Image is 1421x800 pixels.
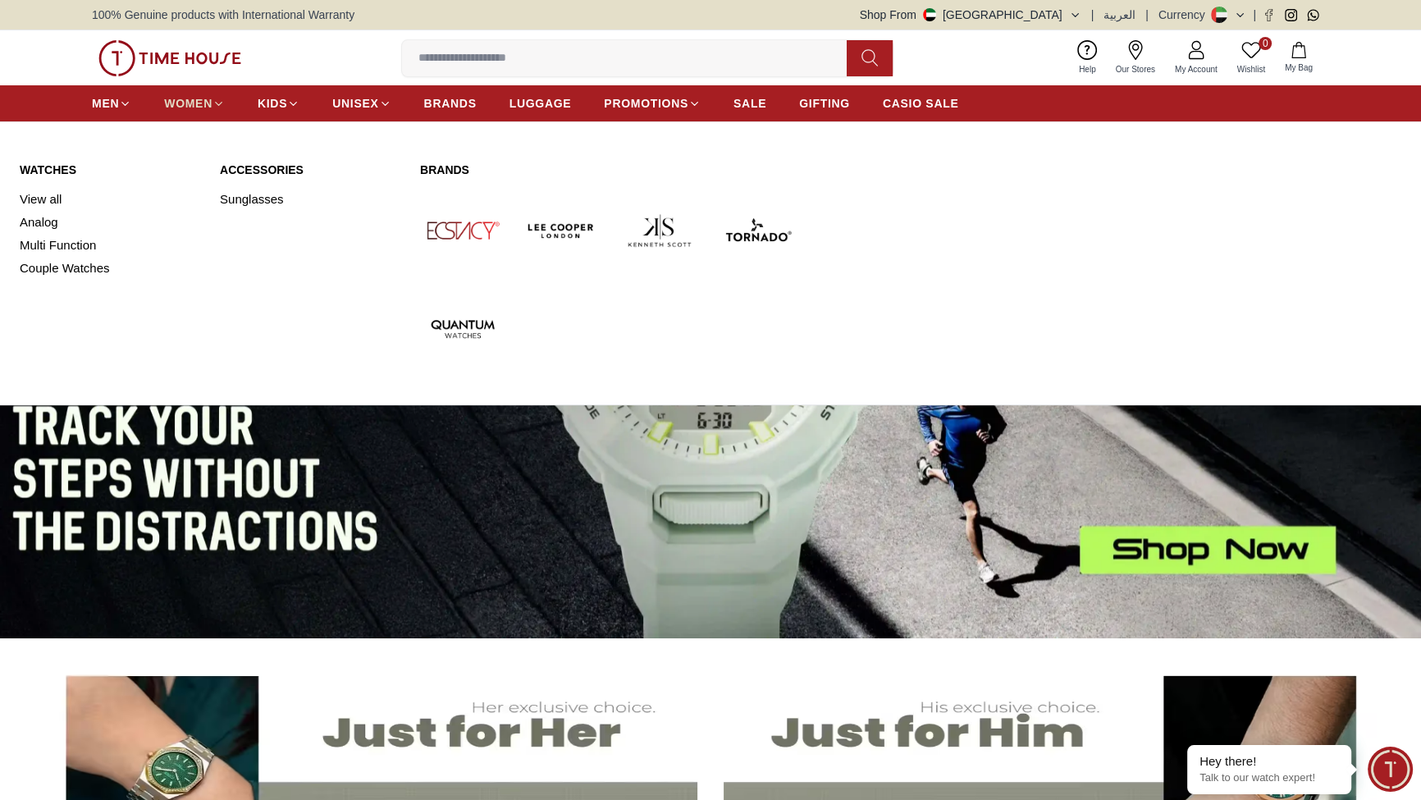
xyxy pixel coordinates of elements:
[420,286,505,372] img: Quantum
[420,162,801,178] a: Brands
[220,162,400,178] a: Accessories
[164,95,212,112] span: WOMEN
[1227,37,1275,79] a: 0Wishlist
[733,95,766,112] span: SALE
[617,188,702,273] img: Kenneth Scott
[1091,7,1094,23] span: |
[1199,771,1339,785] p: Talk to our watch expert!
[92,7,354,23] span: 100% Genuine products with International Warranty
[20,162,200,178] a: Watches
[424,89,477,118] a: BRANDS
[1069,37,1106,79] a: Help
[92,95,119,112] span: MEN
[1253,7,1256,23] span: |
[258,89,299,118] a: KIDS
[1307,9,1319,21] a: Whatsapp
[883,89,959,118] a: CASIO SALE
[509,95,572,112] span: LUGGAGE
[519,188,604,273] img: Lee Cooper
[923,8,936,21] img: United Arab Emirates
[332,89,391,118] a: UNISEX
[1103,7,1135,23] button: العربية
[1263,9,1275,21] a: Facebook
[860,7,1081,23] button: Shop From[GEOGRAPHIC_DATA]
[20,188,200,211] a: View all
[1072,63,1103,75] span: Help
[1278,62,1319,74] span: My Bag
[164,89,225,118] a: WOMEN
[604,95,688,112] span: PROMOTIONS
[799,89,850,118] a: GIFTING
[420,188,505,273] img: Ecstacy
[220,188,400,211] a: Sunglasses
[733,89,766,118] a: SALE
[1109,63,1162,75] span: Our Stores
[332,95,378,112] span: UNISEX
[258,95,287,112] span: KIDS
[1199,753,1339,770] div: Hey there!
[715,188,801,273] img: Tornado
[1285,9,1297,21] a: Instagram
[604,89,701,118] a: PROMOTIONS
[1158,7,1212,23] div: Currency
[883,95,959,112] span: CASIO SALE
[20,234,200,257] a: Multi Function
[1275,39,1323,77] button: My Bag
[1231,63,1272,75] span: Wishlist
[1145,7,1149,23] span: |
[20,211,200,234] a: Analog
[509,89,572,118] a: LUGGAGE
[424,95,477,112] span: BRANDS
[98,40,241,76] img: ...
[1168,63,1224,75] span: My Account
[799,95,850,112] span: GIFTING
[20,257,200,280] a: Couple Watches
[1368,747,1413,792] div: Chat Widget
[1259,37,1272,50] span: 0
[92,89,131,118] a: MEN
[1106,37,1165,79] a: Our Stores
